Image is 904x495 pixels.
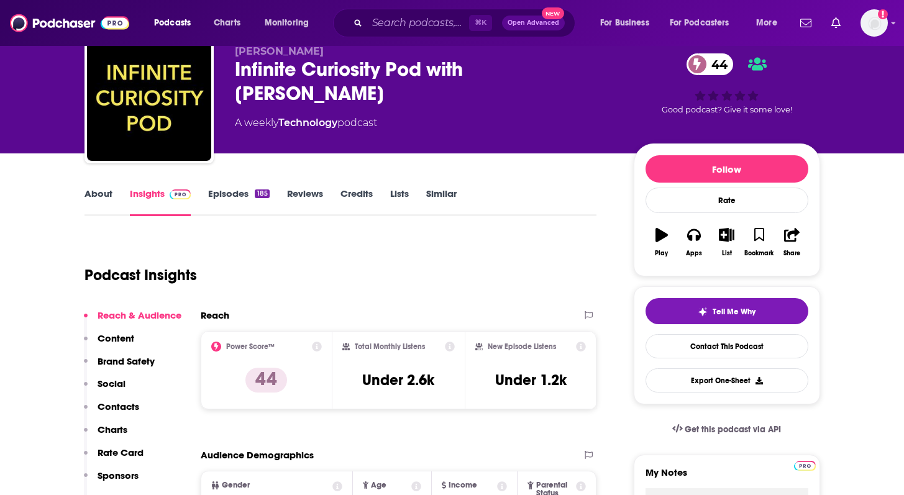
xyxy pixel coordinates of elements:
[646,334,808,358] a: Contact This Podcast
[367,13,469,33] input: Search podcasts, credits, & more...
[878,9,888,19] svg: Add a profile image
[371,481,386,489] span: Age
[747,13,793,33] button: open menu
[84,266,197,284] h1: Podcast Insights
[775,220,808,265] button: Share
[756,14,777,32] span: More
[710,220,742,265] button: List
[345,9,587,37] div: Search podcasts, credits, & more...
[84,470,139,493] button: Sponsors
[591,13,665,33] button: open menu
[214,14,240,32] span: Charts
[87,37,211,161] img: Infinite Curiosity Pod with Prateek Joshi
[84,447,144,470] button: Rate Card
[340,188,373,216] a: Credits
[226,342,275,351] h2: Power Score™
[98,332,134,344] p: Content
[154,14,191,32] span: Podcasts
[646,155,808,183] button: Follow
[744,250,774,257] div: Bookmark
[278,117,337,129] a: Technology
[469,15,492,31] span: ⌘ K
[10,11,129,35] img: Podchaser - Follow, Share and Rate Podcasts
[245,368,287,393] p: 44
[170,189,191,199] img: Podchaser Pro
[687,53,734,75] a: 44
[235,116,377,130] div: A weekly podcast
[206,13,248,33] a: Charts
[208,188,269,216] a: Episodes185
[98,401,139,412] p: Contacts
[84,188,112,216] a: About
[98,470,139,481] p: Sponsors
[662,414,792,445] a: Get this podcast via API
[861,9,888,37] span: Logged in as biancagorospe
[795,12,816,34] a: Show notifications dropdown
[743,220,775,265] button: Bookmark
[826,12,846,34] a: Show notifications dropdown
[713,307,756,317] span: Tell Me Why
[449,481,477,489] span: Income
[488,342,556,351] h2: New Episode Listens
[508,20,559,26] span: Open Advanced
[426,188,457,216] a: Similar
[662,13,747,33] button: open menu
[794,461,816,471] img: Podchaser Pro
[98,309,181,321] p: Reach & Audience
[362,371,434,389] h3: Under 2.6k
[783,250,800,257] div: Share
[634,45,820,122] div: 44Good podcast? Give it some love!
[861,9,888,37] button: Show profile menu
[699,53,734,75] span: 44
[287,188,323,216] a: Reviews
[662,105,792,114] span: Good podcast? Give it some love!
[698,307,708,317] img: tell me why sparkle
[600,14,649,32] span: For Business
[84,355,155,378] button: Brand Safety
[84,378,126,401] button: Social
[495,371,567,389] h3: Under 1.2k
[256,13,325,33] button: open menu
[130,188,191,216] a: InsightsPodchaser Pro
[355,342,425,351] h2: Total Monthly Listens
[646,220,678,265] button: Play
[655,250,668,257] div: Play
[646,466,808,488] label: My Notes
[686,250,702,257] div: Apps
[201,309,229,321] h2: Reach
[84,332,134,355] button: Content
[861,9,888,37] img: User Profile
[222,481,250,489] span: Gender
[678,220,710,265] button: Apps
[670,14,729,32] span: For Podcasters
[84,401,139,424] button: Contacts
[84,309,181,332] button: Reach & Audience
[685,424,781,435] span: Get this podcast via API
[98,447,144,458] p: Rate Card
[98,378,126,389] p: Social
[646,368,808,393] button: Export One-Sheet
[98,355,155,367] p: Brand Safety
[201,449,314,461] h2: Audience Demographics
[390,188,409,216] a: Lists
[502,16,565,30] button: Open AdvancedNew
[255,189,269,198] div: 185
[542,7,564,19] span: New
[265,14,309,32] span: Monitoring
[98,424,127,435] p: Charts
[646,188,808,213] div: Rate
[145,13,207,33] button: open menu
[646,298,808,324] button: tell me why sparkleTell Me Why
[84,424,127,447] button: Charts
[235,45,324,57] span: [PERSON_NAME]
[794,459,816,471] a: Pro website
[722,250,732,257] div: List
